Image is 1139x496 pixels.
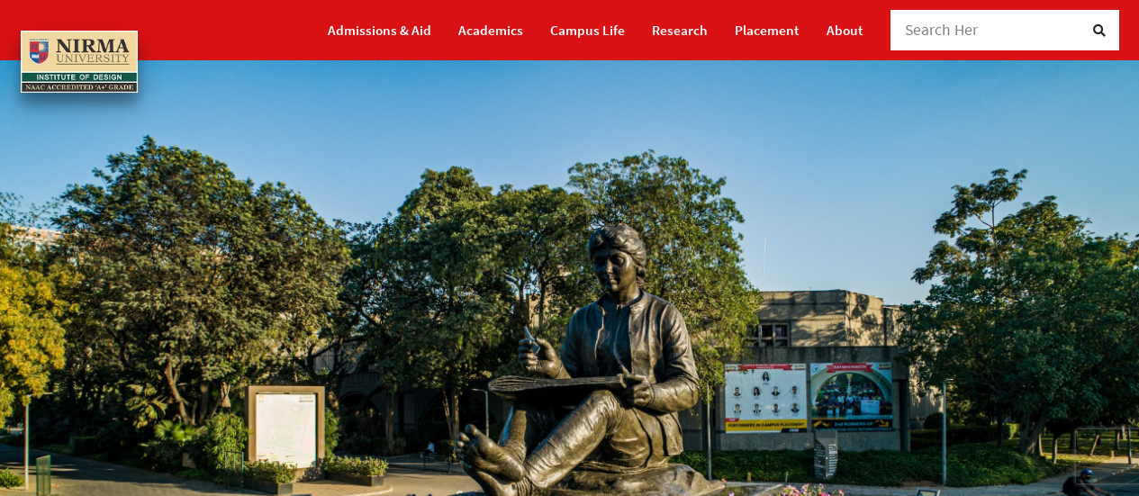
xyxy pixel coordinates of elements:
[550,14,625,46] a: Campus Life
[827,14,863,46] a: About
[328,14,431,46] a: Admissions & Aid
[735,14,800,46] a: Placement
[905,20,979,40] span: Search Her
[458,14,523,46] a: Academics
[652,14,708,46] a: Research
[21,31,138,93] img: main_logo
